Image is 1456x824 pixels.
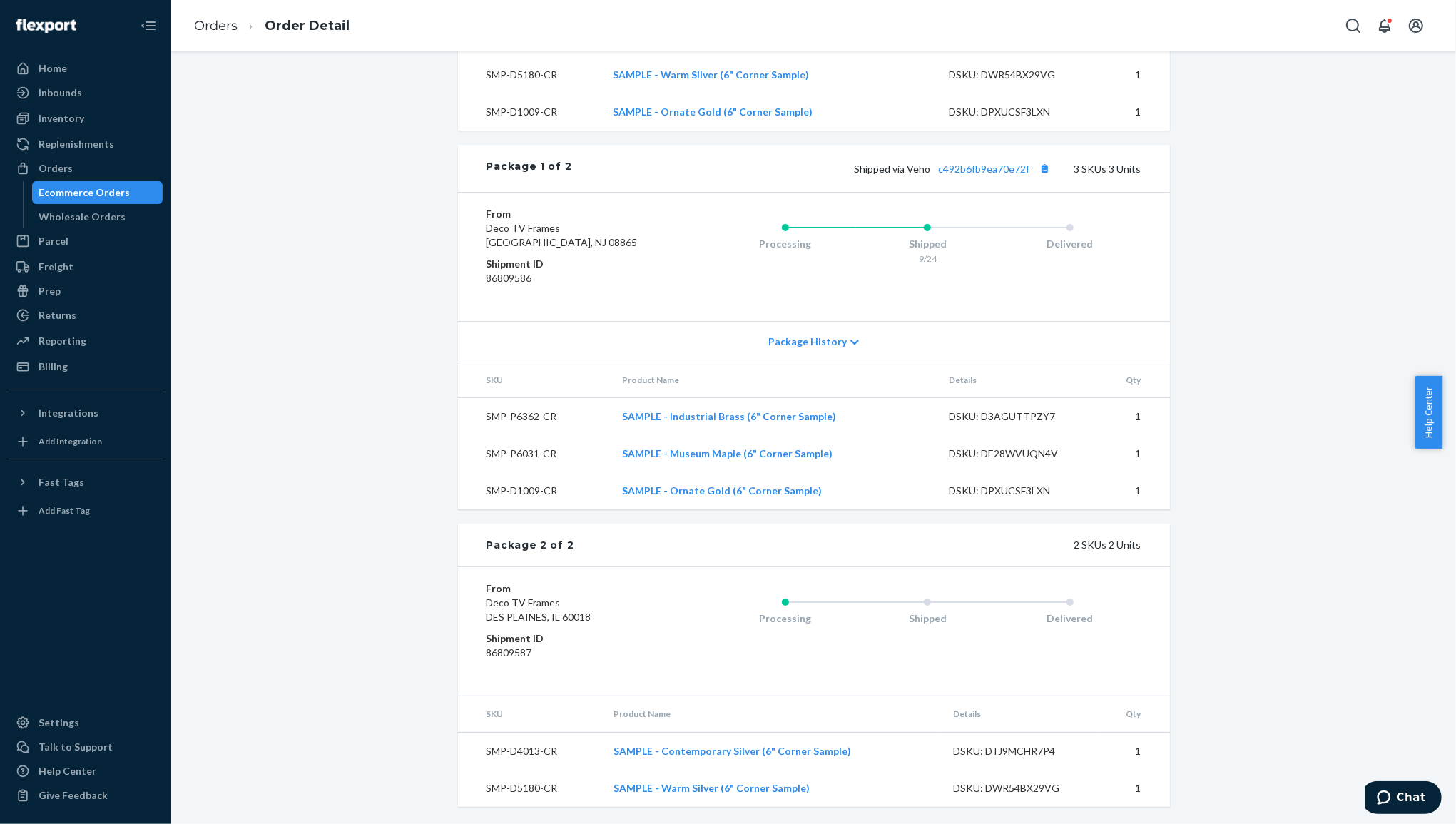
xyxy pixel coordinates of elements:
[39,185,131,200] div: Ecommerce Orders
[9,760,163,783] a: Help Center
[942,696,1099,732] th: Details
[1370,11,1399,40] button: Open notifications
[39,111,84,126] div: Inventory
[9,157,163,180] a: Orders
[487,257,657,271] dt: Shipment ID
[9,230,163,253] a: Parcel
[39,716,79,730] div: Settings
[1094,93,1170,131] td: 1
[458,472,611,509] td: SMP-D1009-CR
[9,280,163,302] a: Prep
[39,260,73,274] div: Freight
[39,788,108,803] div: Give Feedback
[949,484,1083,498] div: DSKU: DPXUCSF3LXN
[39,137,114,151] div: Replenishments
[39,740,113,754] div: Talk to Support
[1094,435,1169,472] td: 1
[1036,159,1054,178] button: Copy tracking number
[855,163,1054,175] span: Shipped via Veho
[571,159,1141,178] div: 3 SKUs 3 Units
[856,237,999,251] div: Shipped
[487,222,638,248] span: Deco TV Frames [GEOGRAPHIC_DATA], NJ 08865
[458,770,603,807] td: SMP-D5180-CR
[9,430,163,453] a: Add Integration
[9,330,163,352] a: Reporting
[999,611,1141,626] div: Delivered
[953,744,1087,758] div: DSKU: DTJ9MCHR7P4
[9,784,163,807] button: Give Feedback
[39,334,86,348] div: Reporting
[9,711,163,734] a: Settings
[16,19,76,33] img: Flexport logo
[1415,376,1442,449] button: Help Center
[9,255,163,278] a: Freight
[622,410,836,422] a: SAMPLE - Industrial Brass (6" Corner Sample)
[39,161,73,176] div: Orders
[458,362,611,398] th: SKU
[611,362,937,398] th: Product Name
[1402,11,1430,40] button: Open account menu
[1094,398,1169,436] td: 1
[856,253,999,265] div: 9/24
[265,18,350,34] a: Order Detail
[194,18,238,34] a: Orders
[614,782,810,794] a: SAMPLE - Warm Silver (6" Corner Sample)
[1094,56,1170,93] td: 1
[9,81,163,104] a: Inbounds
[949,68,1083,82] div: DSKU: DWR54BX29VG
[1098,732,1169,770] td: 1
[487,159,572,178] div: Package 1 of 2
[32,181,163,204] a: Ecommerce Orders
[39,764,96,778] div: Help Center
[39,475,84,489] div: Fast Tags
[487,538,574,552] div: Package 2 of 2
[39,61,67,76] div: Home
[9,355,163,378] a: Billing
[949,447,1083,461] div: DSKU: DE28WVUQN4V
[39,504,90,517] div: Add Fast Tag
[458,56,601,93] td: SMP-D5180-CR
[458,732,603,770] td: SMP-D4013-CR
[9,499,163,522] a: Add Fast Tag
[937,362,1094,398] th: Details
[953,781,1087,795] div: DSKU: DWR54BX29VG
[9,133,163,156] a: Replenishments
[1094,472,1169,509] td: 1
[39,360,68,374] div: Billing
[949,105,1083,119] div: DSKU: DPXUCSF3LXN
[574,538,1141,552] div: 2 SKUs 2 Units
[614,745,852,757] a: SAMPLE - Contemporary Silver (6" Corner Sample)
[714,237,857,251] div: Processing
[9,402,163,424] button: Integrations
[487,271,657,285] dd: 86809586
[1339,11,1368,40] button: Open Search Box
[39,210,126,224] div: Wholesale Orders
[32,205,163,228] a: Wholesale Orders
[622,447,833,459] a: SAMPLE - Museum Maple (6" Corner Sample)
[714,611,857,626] div: Processing
[9,107,163,130] a: Inventory
[487,596,591,623] span: Deco TV Frames DES PLAINES, IL 60018
[1365,781,1442,817] iframe: Opens a widget where you can chat to one of our agents
[487,646,657,660] dd: 86809587
[183,5,361,47] ol: breadcrumbs
[487,581,657,596] dt: From
[39,86,82,100] div: Inbounds
[487,207,657,221] dt: From
[458,398,611,436] td: SMP-P6362-CR
[939,163,1030,175] a: c492b6fb9ea70e72f
[134,11,163,40] button: Close Navigation
[1094,362,1169,398] th: Qty
[39,308,76,322] div: Returns
[9,57,163,80] a: Home
[458,93,601,131] td: SMP-D1009-CR
[487,631,657,646] dt: Shipment ID
[458,696,603,732] th: SKU
[39,234,68,248] div: Parcel
[768,335,847,349] span: Package History
[622,484,822,497] a: SAMPLE - Ornate Gold (6" Corner Sample)
[613,106,813,118] a: SAMPLE - Ornate Gold (6" Corner Sample)
[9,304,163,327] a: Returns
